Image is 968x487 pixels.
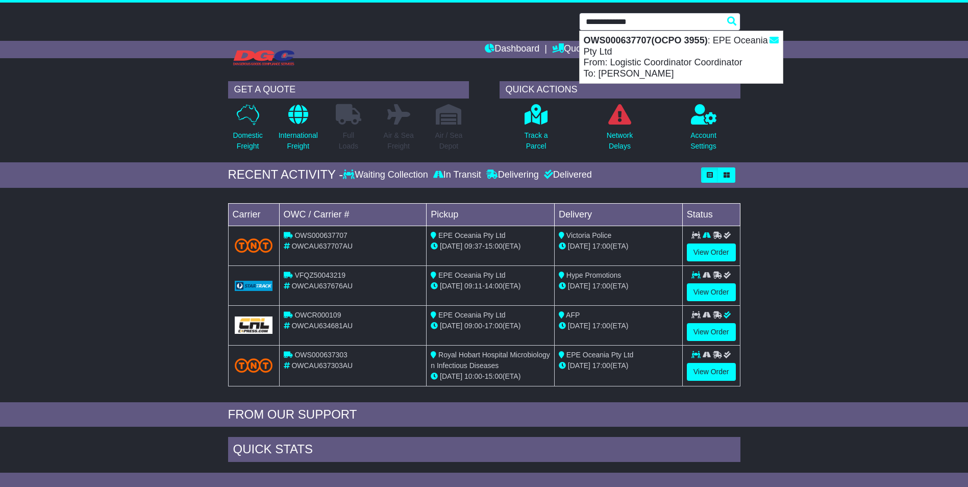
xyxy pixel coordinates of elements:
[431,241,550,252] div: - (ETA)
[592,242,610,250] span: 17:00
[554,203,682,226] td: Delivery
[438,231,506,239] span: EPE Oceania Pty Ltd
[464,322,482,330] span: 09:00
[568,322,590,330] span: [DATE]
[485,242,503,250] span: 15:00
[291,322,353,330] span: OWCAU634681AU
[235,358,273,372] img: TNT_Domestic.png
[541,169,592,181] div: Delivered
[687,243,736,261] a: View Order
[559,360,678,371] div: (ETA)
[291,282,353,290] span: OWCAU637676AU
[580,31,783,83] div: : EPE Oceania Pty Ltd From: Logistic Coordinator Coordinator To: [PERSON_NAME]
[464,372,482,380] span: 10:00
[294,351,348,359] span: OWS000637303
[294,311,341,319] span: OWCR000109
[568,361,590,370] span: [DATE]
[566,231,611,239] span: Victoria Police
[279,130,318,152] p: International Freight
[485,282,503,290] span: 14:00
[687,323,736,341] a: View Order
[228,407,740,422] div: FROM OUR SUPPORT
[568,242,590,250] span: [DATE]
[431,371,550,382] div: - (ETA)
[484,169,541,181] div: Delivering
[524,130,548,152] p: Track a Parcel
[228,81,469,99] div: GET A QUOTE
[559,281,678,291] div: (ETA)
[606,104,633,157] a: NetworkDelays
[584,35,708,45] strong: OWS000637707(OCPO 3955)
[566,351,634,359] span: EPE Oceania Pty Ltd
[431,169,484,181] div: In Transit
[592,361,610,370] span: 17:00
[235,316,273,334] img: GetCarrierServiceLogo
[682,203,740,226] td: Status
[343,169,430,181] div: Waiting Collection
[566,271,621,279] span: Hype Promotions
[291,361,353,370] span: OWCAU637303AU
[438,271,506,279] span: EPE Oceania Pty Ltd
[228,167,343,182] div: RECENT ACTIVITY -
[690,104,717,157] a: AccountSettings
[294,271,345,279] span: VFQZ50043219
[568,282,590,290] span: [DATE]
[336,130,361,152] p: Full Loads
[440,372,462,380] span: [DATE]
[291,242,353,250] span: OWCAU637707AU
[279,203,427,226] td: OWC / Carrier #
[485,41,539,58] a: Dashboard
[687,363,736,381] a: View Order
[228,437,740,465] div: Quick Stats
[524,104,548,157] a: Track aParcel
[485,322,503,330] span: 17:00
[431,321,550,331] div: - (ETA)
[235,281,273,291] img: GetCarrierServiceLogo
[233,130,262,152] p: Domestic Freight
[464,282,482,290] span: 09:11
[552,41,612,58] a: Quote/Book
[278,104,318,157] a: InternationalFreight
[440,242,462,250] span: [DATE]
[384,130,414,152] p: Air & Sea Freight
[235,238,273,252] img: TNT_Domestic.png
[464,242,482,250] span: 09:37
[559,321,678,331] div: (ETA)
[431,281,550,291] div: - (ETA)
[566,311,580,319] span: AFP
[427,203,555,226] td: Pickup
[690,130,716,152] p: Account Settings
[438,311,506,319] span: EPE Oceania Pty Ltd
[687,283,736,301] a: View Order
[559,241,678,252] div: (ETA)
[485,372,503,380] span: 15:00
[435,130,463,152] p: Air / Sea Depot
[232,104,263,157] a: DomesticFreight
[500,81,740,99] div: QUICK ACTIONS
[228,203,279,226] td: Carrier
[294,231,348,239] span: OWS000637707
[607,130,633,152] p: Network Delays
[440,322,462,330] span: [DATE]
[592,282,610,290] span: 17:00
[440,282,462,290] span: [DATE]
[431,351,550,370] span: Royal Hobart Hospital Microbiology n Infectious Diseases
[592,322,610,330] span: 17:00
